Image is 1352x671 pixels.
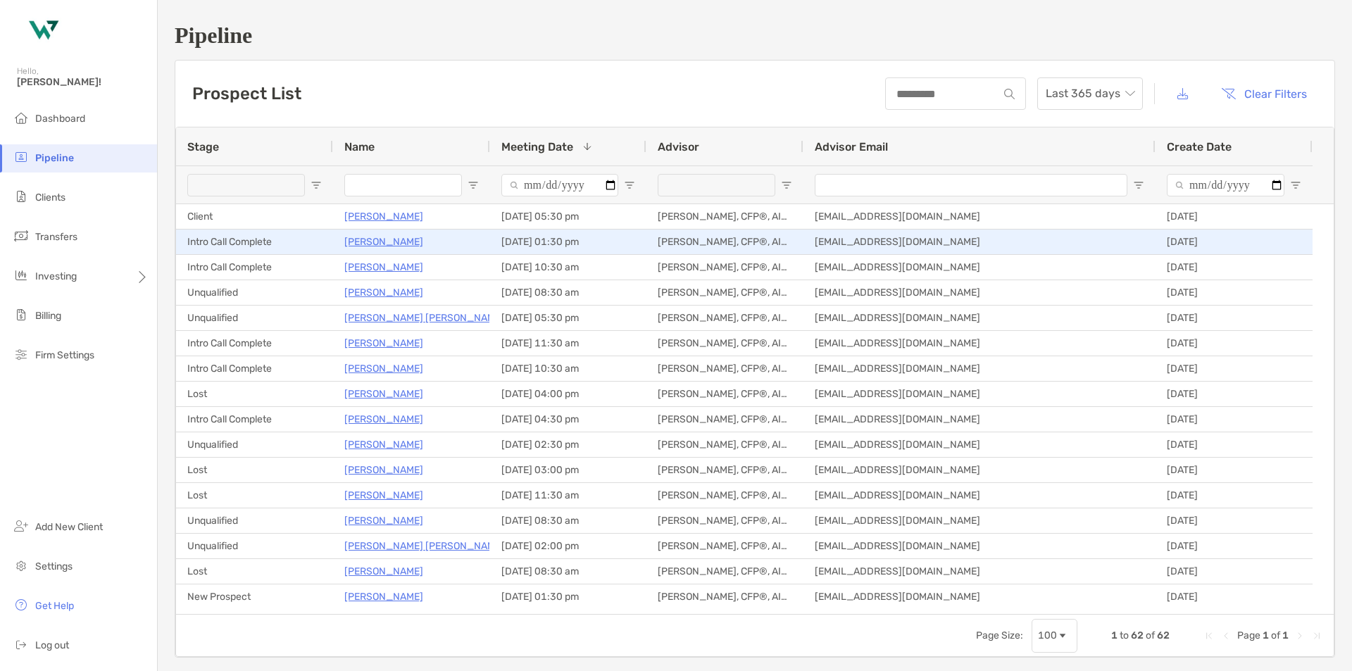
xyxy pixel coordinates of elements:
p: [PERSON_NAME] [344,208,423,225]
span: to [1120,629,1129,641]
div: Page Size [1032,619,1077,653]
div: [DATE] [1156,432,1313,457]
div: [DATE] 02:00 pm [490,534,646,558]
a: [PERSON_NAME] [344,563,423,580]
div: Intro Call Complete [176,331,333,356]
a: [PERSON_NAME] [344,512,423,529]
div: [DATE] [1156,230,1313,254]
div: New Prospect [176,584,333,609]
div: 100 [1038,629,1057,641]
div: [EMAIL_ADDRESS][DOMAIN_NAME] [803,382,1156,406]
div: [DATE] [1156,306,1313,330]
span: Page [1237,629,1260,641]
img: Zoe Logo [17,6,68,56]
button: Open Filter Menu [1133,180,1144,191]
div: [DATE] [1156,584,1313,609]
div: [EMAIL_ADDRESS][DOMAIN_NAME] [803,584,1156,609]
div: [EMAIL_ADDRESS][DOMAIN_NAME] [803,407,1156,432]
div: [EMAIL_ADDRESS][DOMAIN_NAME] [803,230,1156,254]
button: Clear Filters [1210,78,1317,109]
div: [DATE] [1156,534,1313,558]
div: [EMAIL_ADDRESS][DOMAIN_NAME] [803,432,1156,457]
a: [PERSON_NAME] [PERSON_NAME] [PERSON_NAME] [344,537,585,555]
img: logout icon [13,636,30,653]
div: [DATE] 11:30 am [490,331,646,356]
div: [EMAIL_ADDRESS][DOMAIN_NAME] [803,534,1156,558]
span: Log out [35,639,69,651]
div: [DATE] 08:30 am [490,280,646,305]
div: Intro Call Complete [176,255,333,280]
div: [DATE] 05:30 pm [490,204,646,229]
span: 1 [1282,629,1289,641]
span: Clients [35,192,65,203]
div: [PERSON_NAME], CFP®, AIF®, CRPC™ [646,432,803,457]
div: [DATE] 08:30 am [490,559,646,584]
span: of [1271,629,1280,641]
div: [EMAIL_ADDRESS][DOMAIN_NAME] [803,483,1156,508]
div: [PERSON_NAME], CFP®, AIF®, CRPC™ [646,483,803,508]
input: Name Filter Input [344,174,462,196]
div: [DATE] 08:30 am [490,508,646,533]
div: Intro Call Complete [176,407,333,432]
img: investing icon [13,267,30,284]
p: [PERSON_NAME] [344,385,423,403]
div: [PERSON_NAME], CFP®, AIF®, CRPC™ [646,356,803,381]
span: Investing [35,270,77,282]
span: [PERSON_NAME]! [17,76,149,88]
a: [PERSON_NAME] [344,334,423,352]
img: pipeline icon [13,149,30,165]
div: [DATE] [1156,356,1313,381]
div: Unqualified [176,306,333,330]
p: [PERSON_NAME] [344,487,423,504]
div: [DATE] 10:30 am [490,255,646,280]
img: dashboard icon [13,109,30,126]
button: Open Filter Menu [311,180,322,191]
a: [PERSON_NAME] [344,233,423,251]
div: [PERSON_NAME], CFP®, AIF®, CRPC™ [646,458,803,482]
div: Lost [176,559,333,584]
span: 1 [1263,629,1269,641]
span: Pipeline [35,152,74,164]
div: Lost [176,483,333,508]
div: [PERSON_NAME], CFP®, AIF®, CRPC™ [646,508,803,533]
span: Meeting Date [501,140,573,153]
div: [DATE] 03:00 pm [490,458,646,482]
div: Intro Call Complete [176,356,333,381]
img: billing icon [13,306,30,323]
div: [PERSON_NAME], CFP®, AIF®, CRPC™ [646,230,803,254]
span: Stage [187,140,219,153]
span: Get Help [35,600,74,612]
div: Unqualified [176,280,333,305]
span: Create Date [1167,140,1232,153]
span: Settings [35,560,73,572]
span: Billing [35,310,61,322]
span: Advisor [658,140,699,153]
div: Client [176,204,333,229]
a: [PERSON_NAME] [344,410,423,428]
div: [EMAIL_ADDRESS][DOMAIN_NAME] [803,204,1156,229]
div: [EMAIL_ADDRESS][DOMAIN_NAME] [803,331,1156,356]
div: [PERSON_NAME], CFP®, AIF®, CRPC™ [646,306,803,330]
a: [PERSON_NAME] [344,588,423,606]
div: [EMAIL_ADDRESS][DOMAIN_NAME] [803,508,1156,533]
span: Transfers [35,231,77,243]
a: [PERSON_NAME] [344,436,423,453]
div: [PERSON_NAME], CFP®, AIF®, CRPC™ [646,331,803,356]
img: settings icon [13,557,30,574]
div: [DATE] 10:30 am [490,356,646,381]
div: [EMAIL_ADDRESS][DOMAIN_NAME] [803,356,1156,381]
h3: Prospect List [192,84,301,104]
span: 62 [1131,629,1144,641]
div: [PERSON_NAME], CFP®, AIF®, CRPC™ [646,382,803,406]
div: [DATE] 01:30 pm [490,584,646,609]
div: [DATE] 02:30 pm [490,432,646,457]
div: [DATE] 01:30 pm [490,230,646,254]
img: input icon [1004,89,1015,99]
div: [EMAIL_ADDRESS][DOMAIN_NAME] [803,280,1156,305]
div: [DATE] [1156,407,1313,432]
div: Lost [176,382,333,406]
div: Page Size: [976,629,1023,641]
